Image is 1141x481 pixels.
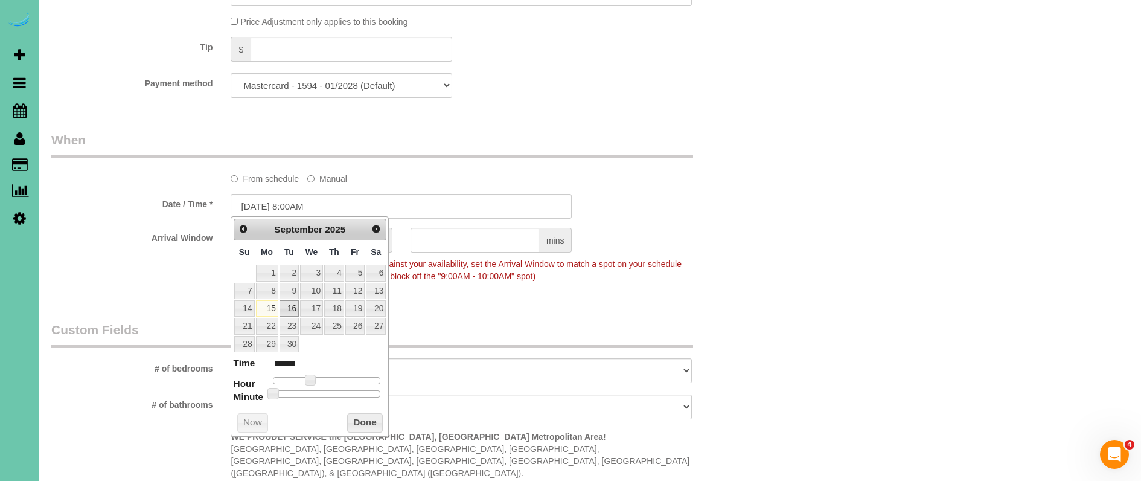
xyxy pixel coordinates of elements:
[234,357,255,372] dt: Time
[347,413,383,433] button: Done
[231,169,299,185] label: From schedule
[238,224,248,234] span: Prev
[1100,440,1129,469] iframe: Intercom live chat
[237,413,268,433] button: Now
[345,283,365,299] a: 12
[280,283,299,299] a: 9
[300,318,323,334] a: 24
[231,37,251,62] span: $
[234,318,255,334] a: 21
[256,283,278,299] a: 8
[42,37,222,53] label: Tip
[366,265,386,281] a: 6
[300,283,323,299] a: 10
[324,265,344,281] a: 4
[261,247,273,257] span: Monday
[1125,440,1134,450] span: 4
[324,283,344,299] a: 11
[42,73,222,89] label: Payment method
[231,175,238,182] input: From schedule
[345,265,365,281] a: 5
[280,336,299,352] a: 30
[256,265,278,281] a: 1
[351,247,359,257] span: Friday
[366,283,386,299] a: 13
[240,17,407,27] span: Price Adjustment only applies to this booking
[300,265,323,281] a: 3
[231,259,682,281] span: To make this booking count against your availability, set the Arrival Window to match a spot on y...
[234,390,264,405] dt: Minute
[371,224,381,234] span: Next
[366,300,386,317] a: 20
[51,131,693,158] legend: When
[256,318,278,334] a: 22
[305,247,318,257] span: Wednesday
[284,247,294,257] span: Tuesday
[325,224,345,234] span: 2025
[307,169,347,185] label: Manual
[42,228,222,244] label: Arrival Window
[274,224,322,234] span: September
[234,283,255,299] a: 7
[42,358,222,375] label: # of bedrooms
[42,194,222,210] label: Date / Time *
[280,265,299,281] a: 2
[42,395,222,411] label: # of bathrooms
[256,336,278,352] a: 29
[324,300,344,317] a: 18
[231,432,606,442] strong: WE PROUDLY SERVICE the [GEOGRAPHIC_DATA], [GEOGRAPHIC_DATA] Metropolitan Area!
[234,300,255,317] a: 14
[329,247,339,257] span: Thursday
[231,194,572,219] input: MM/DD/YYYY HH:MM
[256,300,278,317] a: 15
[366,318,386,334] a: 27
[307,175,315,182] input: Manual
[368,221,385,237] a: Next
[235,221,252,237] a: Prev
[345,318,365,334] a: 26
[239,247,250,257] span: Sunday
[51,321,693,348] legend: Custom Fields
[539,228,572,253] span: mins
[280,300,299,317] a: 16
[371,247,381,257] span: Saturday
[300,300,323,317] a: 17
[234,377,255,392] dt: Hour
[324,318,344,334] a: 25
[7,12,31,29] img: Automaid Logo
[234,336,255,352] a: 28
[345,300,365,317] a: 19
[280,318,299,334] a: 23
